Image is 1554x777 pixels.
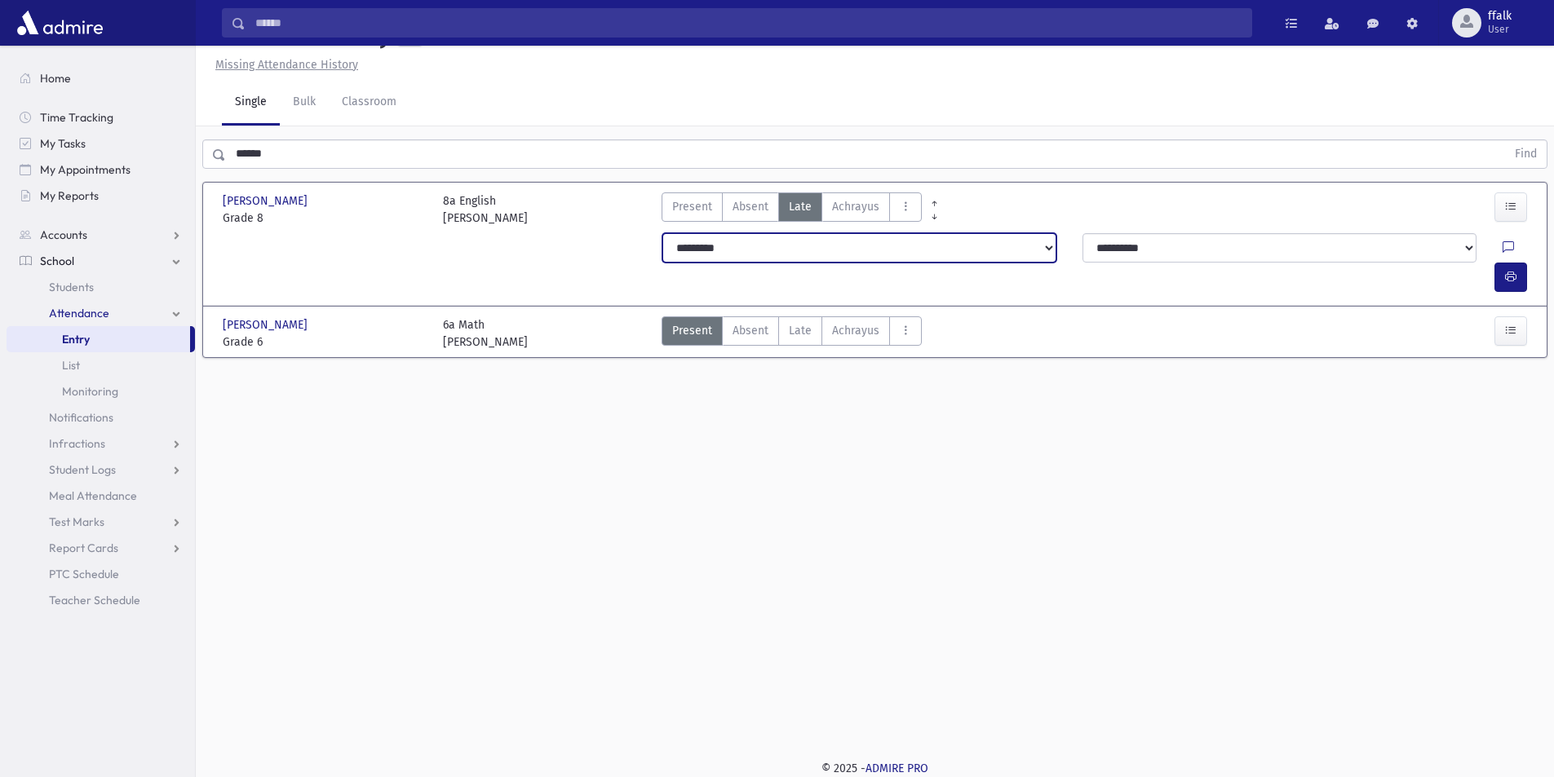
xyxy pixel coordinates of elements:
[789,198,812,215] span: Late
[215,58,358,72] u: Missing Attendance History
[7,378,195,404] a: Monitoring
[7,183,195,209] a: My Reports
[49,593,140,607] span: Teacher Schedule
[40,254,74,268] span: School
[49,488,137,503] span: Meal Attendance
[329,80,410,126] a: Classroom
[1505,140,1547,168] button: Find
[49,436,105,451] span: Infractions
[789,322,812,339] span: Late
[40,110,113,125] span: Time Tracking
[443,316,528,351] div: 6a Math [PERSON_NAME]
[7,352,195,378] a: List
[49,514,104,529] span: Test Marks
[733,322,768,339] span: Absent
[7,430,195,457] a: Infractions
[49,541,118,555] span: Report Cards
[7,130,195,157] a: My Tasks
[7,404,195,430] a: Notifications
[223,192,311,210] span: [PERSON_NAME]
[40,71,71,86] span: Home
[13,7,107,39] img: AdmirePro
[40,188,99,203] span: My Reports
[222,760,1528,777] div: © 2025 -
[7,587,195,613] a: Teacher Schedule
[7,65,195,91] a: Home
[443,192,528,227] div: 8a English [PERSON_NAME]
[7,274,195,300] a: Students
[7,535,195,561] a: Report Cards
[832,198,879,215] span: Achrayus
[7,326,190,352] a: Entry
[223,333,427,351] span: Grade 6
[62,332,90,347] span: Entry
[7,483,195,509] a: Meal Attendance
[7,300,195,326] a: Attendance
[832,322,879,339] span: Achrayus
[40,136,86,151] span: My Tasks
[49,462,116,477] span: Student Logs
[49,410,113,425] span: Notifications
[7,509,195,535] a: Test Marks
[7,157,195,183] a: My Appointments
[7,248,195,274] a: School
[49,306,109,320] span: Attendance
[280,80,329,126] a: Bulk
[40,227,87,242] span: Accounts
[1488,23,1512,36] span: User
[246,8,1251,38] input: Search
[1488,10,1512,23] span: ffalk
[672,322,712,339] span: Present
[7,222,195,248] a: Accounts
[733,198,768,215] span: Absent
[223,210,427,227] span: Grade 8
[672,198,712,215] span: Present
[223,316,311,333] span: [PERSON_NAME]
[222,80,280,126] a: Single
[7,104,195,130] a: Time Tracking
[49,280,94,294] span: Students
[62,384,118,399] span: Monitoring
[49,567,119,581] span: PTC Schedule
[662,192,922,227] div: AttTypes
[62,358,80,373] span: List
[7,457,195,483] a: Student Logs
[662,316,922,351] div: AttTypes
[209,58,358,72] a: Missing Attendance History
[7,561,195,587] a: PTC Schedule
[40,162,131,177] span: My Appointments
